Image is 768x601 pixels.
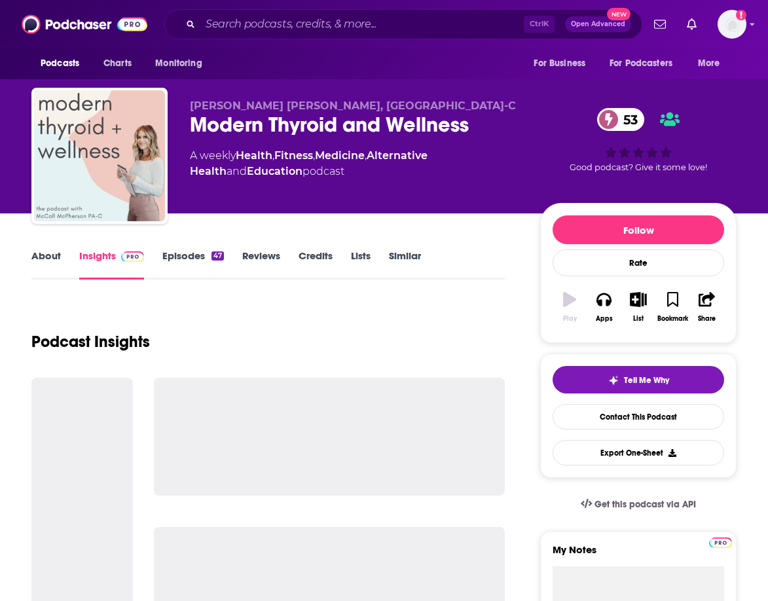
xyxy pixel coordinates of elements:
[553,215,724,244] button: Follow
[565,16,631,32] button: Open AdvancedNew
[597,108,644,131] a: 53
[621,283,655,331] button: List
[31,249,61,280] a: About
[690,283,724,331] button: Share
[164,9,642,39] div: Search podcasts, credits, & more...
[79,249,144,280] a: InsightsPodchaser Pro
[709,537,732,548] img: Podchaser Pro
[570,488,706,520] a: Get this podcast via API
[553,543,724,566] label: My Notes
[211,251,224,261] div: 47
[190,148,519,179] div: A weekly podcast
[34,90,165,221] img: Modern Thyroid and Wellness
[389,249,421,280] a: Similar
[601,51,691,76] button: open menu
[698,54,720,73] span: More
[649,13,671,35] a: Show notifications dropdown
[607,8,631,20] span: New
[610,54,672,73] span: For Podcasters
[242,249,280,280] a: Reviews
[553,404,724,429] a: Contact This Podcast
[315,149,365,162] a: Medicine
[299,249,333,280] a: Credits
[227,165,247,177] span: and
[610,108,644,131] span: 53
[570,162,707,172] span: Good podcast? Give it some love!
[247,165,302,177] a: Education
[553,283,587,331] button: Play
[155,54,202,73] span: Monitoring
[540,100,737,181] div: 53Good podcast? Give it some love!
[524,16,555,33] span: Ctrl K
[596,315,613,323] div: Apps
[121,251,144,262] img: Podchaser Pro
[633,315,644,323] div: List
[624,375,669,386] span: Tell Me Why
[571,21,625,27] span: Open Advanced
[682,13,702,35] a: Show notifications dropdown
[594,499,696,510] span: Get this podcast via API
[274,149,313,162] a: Fitness
[313,149,315,162] span: ,
[655,283,689,331] button: Bookmark
[563,315,577,323] div: Play
[41,54,79,73] span: Podcasts
[718,10,746,39] button: Show profile menu
[709,536,732,548] a: Pro website
[190,100,516,112] span: [PERSON_NAME] [PERSON_NAME], [GEOGRAPHIC_DATA]-C
[689,51,737,76] button: open menu
[698,315,716,323] div: Share
[351,249,371,280] a: Lists
[553,366,724,393] button: tell me why sparkleTell Me Why
[365,149,367,162] span: ,
[718,10,746,39] span: Logged in as Ashley_Beenen
[718,10,746,39] img: User Profile
[272,149,274,162] span: ,
[146,51,219,76] button: open menu
[162,249,224,280] a: Episodes47
[31,332,150,352] h1: Podcast Insights
[103,54,132,73] span: Charts
[236,149,272,162] a: Health
[31,51,96,76] button: open menu
[553,249,724,276] div: Rate
[95,51,139,76] a: Charts
[200,14,524,35] input: Search podcasts, credits, & more...
[553,440,724,465] button: Export One-Sheet
[587,283,621,331] button: Apps
[524,51,602,76] button: open menu
[608,375,619,386] img: tell me why sparkle
[534,54,585,73] span: For Business
[22,12,147,37] img: Podchaser - Follow, Share and Rate Podcasts
[657,315,688,323] div: Bookmark
[736,10,746,20] svg: Add a profile image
